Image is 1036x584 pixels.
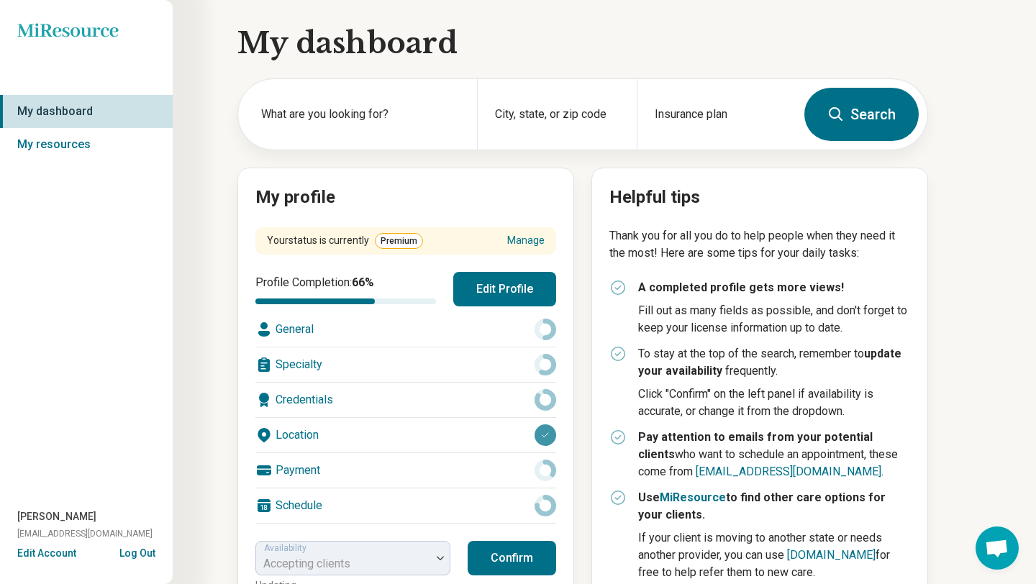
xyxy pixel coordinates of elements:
[261,106,460,123] label: What are you looking for?
[976,526,1019,570] div: Open chat
[352,275,374,289] span: 66 %
[507,233,545,248] a: Manage
[255,383,556,417] div: Credentials
[638,302,910,337] p: Fill out as many fields as possible, and don't forget to keep your license information up to date.
[609,186,910,210] h2: Helpful tips
[255,312,556,347] div: General
[237,23,928,63] h1: My dashboard
[255,347,556,382] div: Specialty
[638,429,910,480] p: who want to schedule an appointment, these come from .
[696,465,881,478] a: [EMAIL_ADDRESS][DOMAIN_NAME]
[255,274,436,304] div: Profile Completion:
[638,491,886,521] strong: Use to find other care options for your clients.
[638,430,873,461] strong: Pay attention to emails from your potential clients
[638,385,910,420] p: Click "Confirm" on the left panel if availability is accurate, or change it from the dropdown.
[787,548,876,562] a: [DOMAIN_NAME]
[255,453,556,488] div: Payment
[17,527,153,540] span: [EMAIL_ADDRESS][DOMAIN_NAME]
[804,88,919,141] button: Search
[453,272,556,306] button: Edit Profile
[609,227,910,262] p: Thank you for all you do to help people when they need it the most! Here are some tips for your d...
[638,529,910,581] p: If your client is moving to another state or needs another provider, you can use for free to help...
[638,280,844,294] strong: A completed profile gets more views!
[638,347,901,378] strong: update your availability
[638,345,910,380] p: To stay at the top of the search, remember to frequently.
[17,509,96,524] span: [PERSON_NAME]
[255,418,556,452] div: Location
[267,233,423,249] div: Your status is currently
[375,233,423,249] span: Premium
[468,541,556,575] button: Confirm
[255,488,556,523] div: Schedule
[119,546,155,557] button: Log Out
[17,546,76,561] button: Edit Account
[255,186,556,210] h2: My profile
[660,491,726,504] a: MiResource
